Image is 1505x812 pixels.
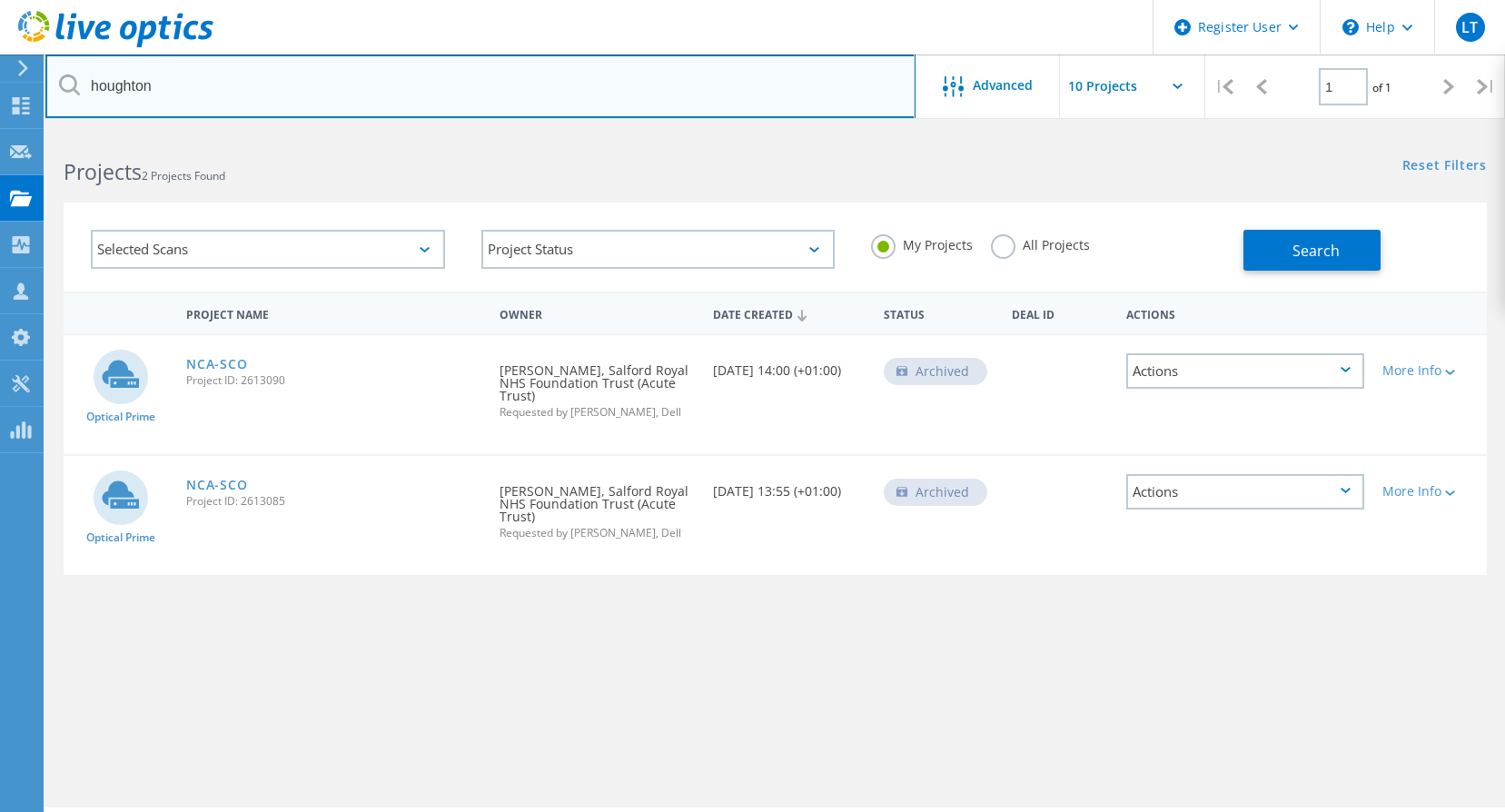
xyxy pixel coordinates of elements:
[871,234,973,252] label: My Projects
[1402,159,1487,174] a: Reset Filters
[704,296,875,331] div: Date Created
[1003,296,1116,330] div: Deal Id
[1382,485,1478,498] div: More Info
[186,375,481,386] span: Project ID: 2613090
[142,168,225,183] span: 2 Projects Found
[875,296,1003,330] div: Status
[18,38,213,51] a: Live Optics Dashboard
[45,54,916,118] input: Search projects by name, owner, ID, company, etc
[481,230,836,269] div: Project Status
[1243,230,1381,271] button: Search
[86,532,155,543] span: Optical Prime
[991,234,1090,252] label: All Projects
[973,79,1033,92] span: Advanced
[1382,364,1478,377] div: More Info
[490,456,704,557] div: [PERSON_NAME], Salford Royal NHS Foundation Trust (Acute Trust)
[490,296,704,330] div: Owner
[86,411,155,422] span: Optical Prime
[500,407,695,418] span: Requested by [PERSON_NAME], Dell
[64,157,142,186] b: Projects
[186,358,247,371] a: NCA-SCO
[490,335,704,436] div: [PERSON_NAME], Salford Royal NHS Foundation Trust (Acute Trust)
[1205,54,1243,119] div: |
[91,230,445,269] div: Selected Scans
[704,335,875,395] div: [DATE] 14:00 (+01:00)
[1126,353,1364,389] div: Actions
[704,456,875,516] div: [DATE] 13:55 (+01:00)
[500,528,695,539] span: Requested by [PERSON_NAME], Dell
[1468,54,1505,119] div: |
[1461,20,1478,35] span: LT
[1372,80,1391,95] span: of 1
[1126,474,1364,510] div: Actions
[884,479,987,506] div: Archived
[1292,241,1340,261] span: Search
[1342,19,1359,35] svg: \n
[186,496,481,507] span: Project ID: 2613085
[884,358,987,385] div: Archived
[177,296,490,330] div: Project Name
[186,479,247,491] a: NCA-SCO
[1117,296,1373,330] div: Actions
